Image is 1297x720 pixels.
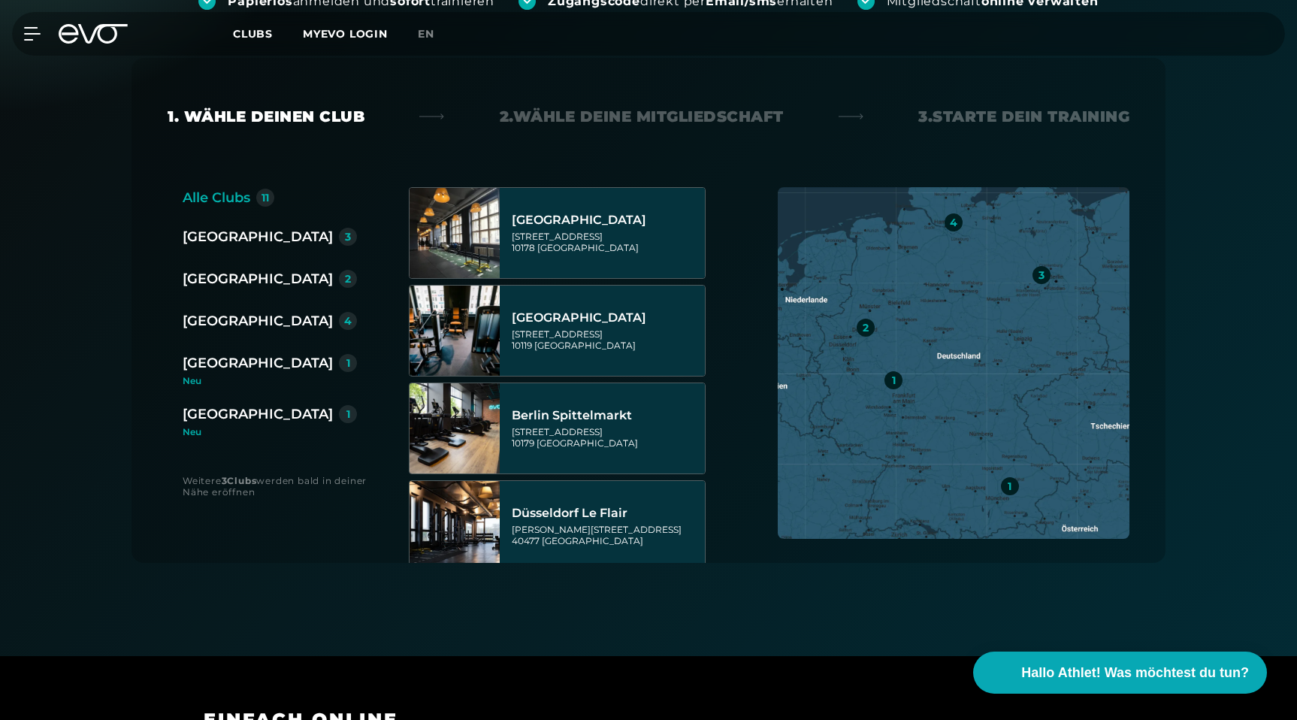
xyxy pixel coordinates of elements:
div: [GEOGRAPHIC_DATA] [183,226,333,247]
div: 2. Wähle deine Mitgliedschaft [500,106,784,127]
div: 11 [262,192,269,203]
a: Clubs [233,26,303,41]
div: Neu [183,377,369,386]
div: [GEOGRAPHIC_DATA] [183,268,333,289]
img: map [778,187,1129,539]
div: [GEOGRAPHIC_DATA] [183,352,333,374]
span: Clubs [233,27,273,41]
a: MYEVO LOGIN [303,27,388,41]
div: [GEOGRAPHIC_DATA] [512,213,700,228]
div: [GEOGRAPHIC_DATA] [183,404,333,425]
div: 1 [892,375,896,386]
span: Hallo Athlet! Was möchtest du tun? [1021,663,1249,683]
div: 1. Wähle deinen Club [168,106,364,127]
div: 2 [863,322,869,333]
strong: 3 [222,475,228,486]
img: Berlin Alexanderplatz [410,188,500,278]
div: 4 [950,217,957,228]
div: [STREET_ADDRESS] 10119 [GEOGRAPHIC_DATA] [512,328,700,351]
div: 1 [346,409,350,419]
div: [STREET_ADDRESS] 10178 [GEOGRAPHIC_DATA] [512,231,700,253]
a: en [418,26,452,43]
div: 1 [1008,481,1011,492]
div: Düsseldorf Le Flair [512,506,700,521]
div: [PERSON_NAME][STREET_ADDRESS] 40477 [GEOGRAPHIC_DATA] [512,524,700,546]
div: 3 [345,231,351,242]
div: [GEOGRAPHIC_DATA] [512,310,700,325]
div: Berlin Spittelmarkt [512,408,700,423]
button: Hallo Athlet! Was möchtest du tun? [973,652,1267,694]
div: 2 [345,274,351,284]
div: [STREET_ADDRESS] 10179 [GEOGRAPHIC_DATA] [512,426,700,449]
div: 3 [1039,270,1045,280]
div: Neu [183,428,357,437]
img: Düsseldorf Le Flair [410,481,500,571]
strong: Clubs [227,475,256,486]
div: Weitere werden bald in deiner Nähe eröffnen [183,475,379,498]
img: Berlin Rosenthaler Platz [410,286,500,376]
div: 4 [344,316,352,326]
div: Alle Clubs [183,187,250,208]
div: 1 [346,358,350,368]
div: [GEOGRAPHIC_DATA] [183,310,333,331]
div: 3. Starte dein Training [918,106,1129,127]
img: Berlin Spittelmarkt [410,383,500,473]
span: en [418,27,434,41]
